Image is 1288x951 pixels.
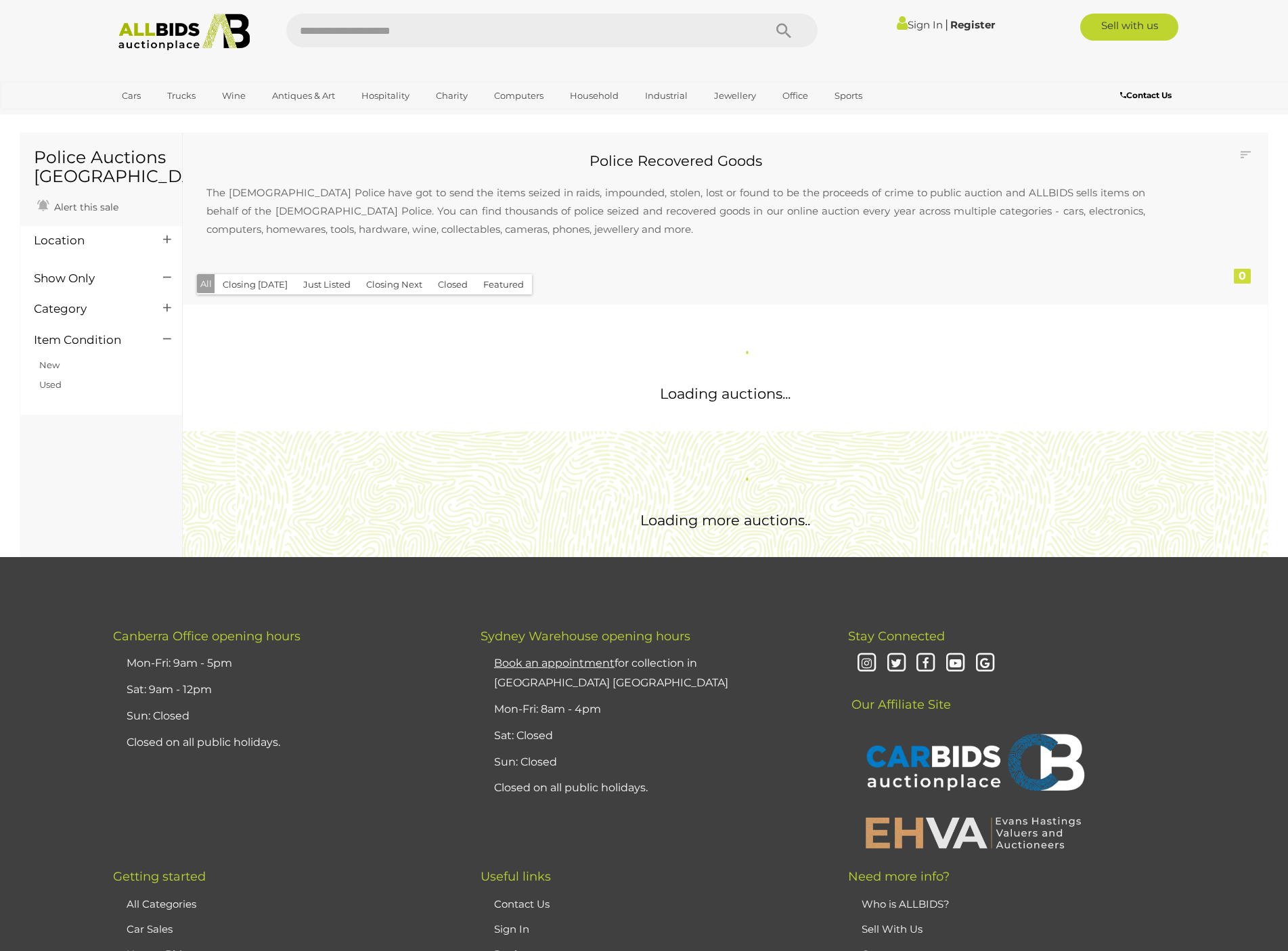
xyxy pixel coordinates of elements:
span: Useful links [481,869,551,884]
li: Closed on all public holidays. [491,775,814,801]
i: Instagram [855,652,879,676]
img: EHVA | Evans Hastings Valuers and Auctioneers [858,815,1088,850]
button: Search [750,14,818,47]
img: Allbids.com.au [111,14,258,51]
h4: Location [34,234,143,247]
a: Book an appointmentfor collection in [GEOGRAPHIC_DATA] [GEOGRAPHIC_DATA] [494,657,728,689]
a: Jewellery [705,85,765,107]
a: Contact Us [494,898,550,910]
a: Wine [213,85,254,107]
a: Computers [485,85,552,107]
span: Alert this sale [51,201,118,213]
h4: Item Condition [34,334,143,347]
i: Youtube [943,652,967,676]
h4: Show Only [34,272,143,285]
li: Sun: Closed [123,703,447,730]
span: Getting started [113,869,206,884]
h4: Category [34,303,143,315]
a: Charity [427,85,476,107]
span: Canberra Office opening hours [113,629,301,644]
li: Closed on all public holidays. [123,730,447,756]
li: Sat: Closed [491,723,814,749]
a: Household [561,85,627,107]
img: CARBIDS Auctionplace [858,720,1088,809]
a: Hospitality [353,85,418,107]
i: Google [973,652,997,676]
h1: Police Auctions [GEOGRAPHIC_DATA] [34,148,169,185]
h2: Police Recovered Goods [193,153,1159,169]
a: Sell with us [1080,14,1178,41]
a: Trucks [158,85,204,107]
a: Contact Us [1120,88,1175,103]
span: Sydney Warehouse opening hours [481,629,690,644]
a: Who is ALLBIDS? [862,898,950,910]
b: Contact Us [1120,90,1172,100]
button: All [197,274,215,294]
a: Office [774,85,817,107]
a: Sell With Us [862,923,923,935]
span: Loading more auctions.. [640,512,810,529]
a: Cars [113,85,150,107]
li: Mon-Fri: 9am - 5pm [123,650,447,677]
span: Loading auctions... [660,385,791,402]
span: | [945,17,948,32]
a: Used [39,379,62,390]
span: Our Affiliate Site [848,677,951,712]
p: The [DEMOGRAPHIC_DATA] Police have got to send the items seized in raids, impounded, stolen, lost... [193,170,1159,252]
span: Need more info? [848,869,950,884]
a: Sign In [494,923,529,935]
div: 0 [1234,269,1251,284]
a: Industrial [636,85,696,107]
a: Antiques & Art [263,85,344,107]
a: Sports [826,85,871,107]
u: Book an appointment [494,657,615,669]
li: Sat: 9am - 12pm [123,677,447,703]
i: Twitter [885,652,908,676]
a: Car Sales [127,923,173,935]
button: Closed [430,274,476,295]
a: New [39,359,60,370]
i: Facebook [914,652,937,676]
li: Mon-Fri: 8am - 4pm [491,696,814,723]
a: Sign In [897,18,943,31]
span: Stay Connected [848,629,945,644]
button: Just Listed [295,274,359,295]
a: Alert this sale [34,196,122,216]
button: Closing [DATE] [215,274,296,295]
button: Closing Next [358,274,430,295]
a: [GEOGRAPHIC_DATA] [113,107,227,129]
a: Register [950,18,995,31]
button: Featured [475,274,532,295]
a: All Categories [127,898,196,910]
li: Sun: Closed [491,749,814,776]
